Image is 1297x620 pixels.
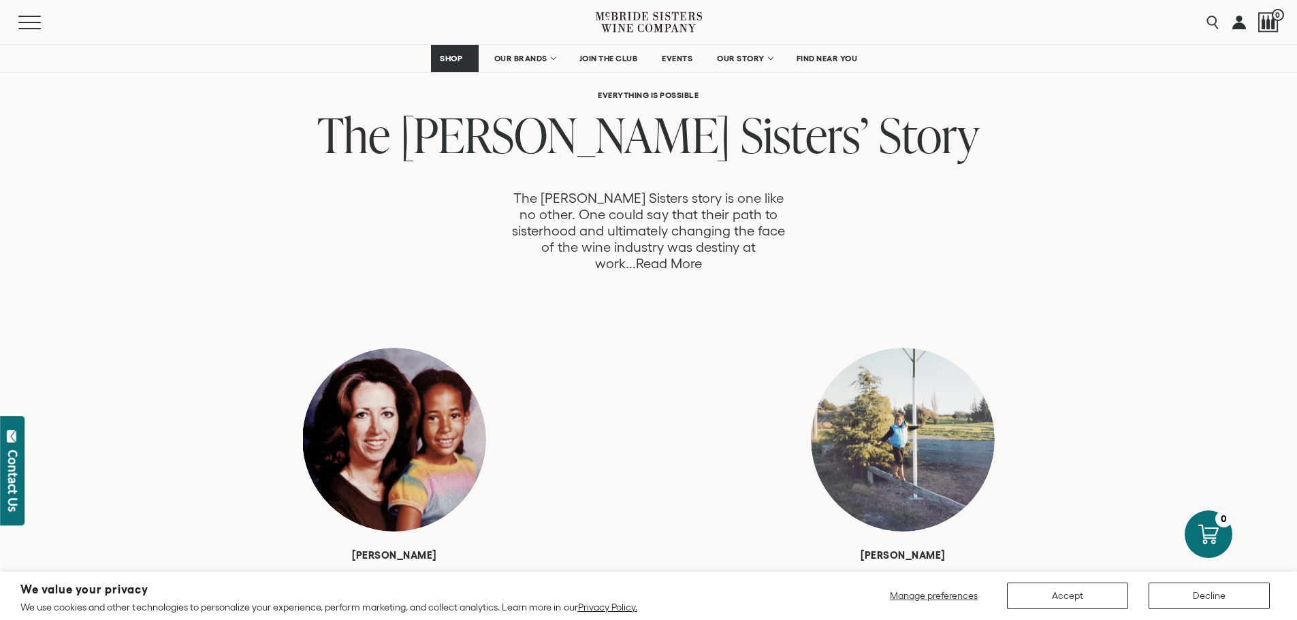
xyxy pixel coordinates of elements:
[400,101,731,167] span: [PERSON_NAME]
[507,190,790,272] p: The [PERSON_NAME] Sisters story is one like no other. One could say that their path to sisterhood...
[578,602,637,613] a: Privacy Policy.
[882,583,987,609] button: Manage preferences
[1272,9,1284,21] span: 0
[797,54,858,63] span: FIND NEAR YOU
[717,54,765,63] span: OUR STORY
[361,567,428,614] span: 1980
[20,584,637,595] h2: We value your privacy
[18,16,67,29] button: Mobile Menu Trigger
[788,45,867,72] a: FIND NEAR YOU
[579,54,638,63] span: JOIN THE CLUB
[879,101,979,167] span: Story
[494,54,547,63] span: OUR BRANDS
[662,54,692,63] span: EVENTS
[317,101,390,167] span: The
[741,101,869,167] span: Sisters’
[203,91,1093,99] h6: Everything is Possible
[636,256,702,272] a: Read More
[801,549,1005,561] h6: [PERSON_NAME]
[1215,510,1232,527] div: 0
[440,54,463,63] span: SHOP
[431,45,479,72] a: SHOP
[1007,583,1128,609] button: Accept
[653,45,701,72] a: EVENTS
[6,450,20,512] div: Contact Us
[708,45,781,72] a: OUR STORY
[890,590,978,601] span: Manage preferences
[292,549,496,561] h6: [PERSON_NAME]
[571,45,647,72] a: JOIN THE CLUB
[485,45,564,72] a: OUR BRANDS
[872,567,933,614] span: 1987
[20,601,637,613] p: We use cookies and other technologies to personalize your experience, perform marketing, and coll...
[1149,583,1270,609] button: Decline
